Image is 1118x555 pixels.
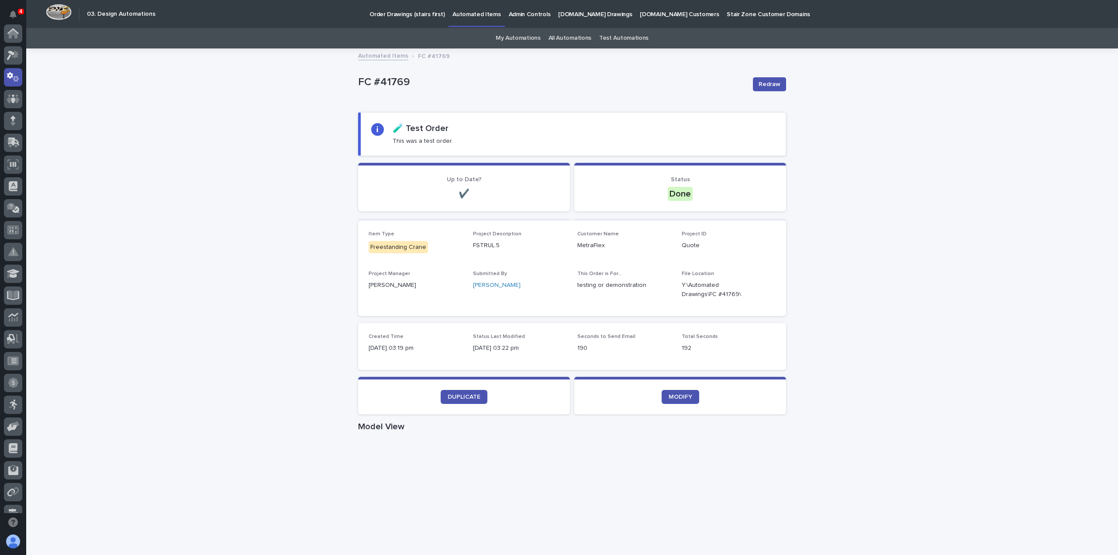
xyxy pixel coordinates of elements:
h2: 03. Design Automations [87,10,155,18]
span: Seconds to Send Email [577,334,635,339]
p: FC #41769 [358,76,746,89]
p: FSTRUL.5 [473,241,567,250]
button: users-avatar [4,532,22,551]
span: Created Time [369,334,404,339]
span: File Location [682,271,714,276]
p: Quote [682,241,776,250]
a: Automated Items [358,50,408,60]
a: My Automations [496,28,541,48]
img: Workspace Logo [46,4,72,20]
span: This Order is For... [577,271,622,276]
h2: 🧪 Test Order [393,123,449,134]
div: Notifications4 [11,10,22,24]
p: 192 [682,344,776,353]
p: ✔️ [369,189,559,199]
span: Total Seconds [682,334,718,339]
a: [PERSON_NAME] [473,281,521,290]
a: MODIFY [662,390,699,404]
p: 4 [19,8,22,14]
div: Done [668,187,693,201]
span: Up to Date? [447,176,482,183]
span: Customer Name [577,231,619,237]
p: 190 [577,344,671,353]
span: Project Manager [369,271,410,276]
p: MetraFlex [577,241,671,250]
span: Redraw [759,80,780,89]
p: FC #41769 [418,51,450,60]
span: MODIFY [669,394,692,400]
p: This was a test order. [393,137,453,145]
p: [DATE] 03:22 pm [473,344,567,353]
span: Project Description [473,231,521,237]
span: Status Last Modified [473,334,525,339]
span: Status [671,176,690,183]
div: Freestanding Crane [369,241,428,254]
a: DUPLICATE [441,390,487,404]
a: All Automations [549,28,591,48]
p: [DATE] 03:19 pm [369,344,462,353]
a: Test Automations [599,28,649,48]
span: DUPLICATE [448,394,480,400]
button: Open support chat [4,513,22,531]
span: Item Type [369,231,394,237]
span: Project ID [682,231,707,237]
: Y:\Automated Drawings\FC #41769\ [682,281,755,299]
h1: Model View [358,421,786,432]
button: Redraw [753,77,786,91]
p: testing or demonstration [577,281,671,290]
button: Notifications [4,5,22,24]
p: [PERSON_NAME] [369,281,462,290]
span: Submitted By [473,271,507,276]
